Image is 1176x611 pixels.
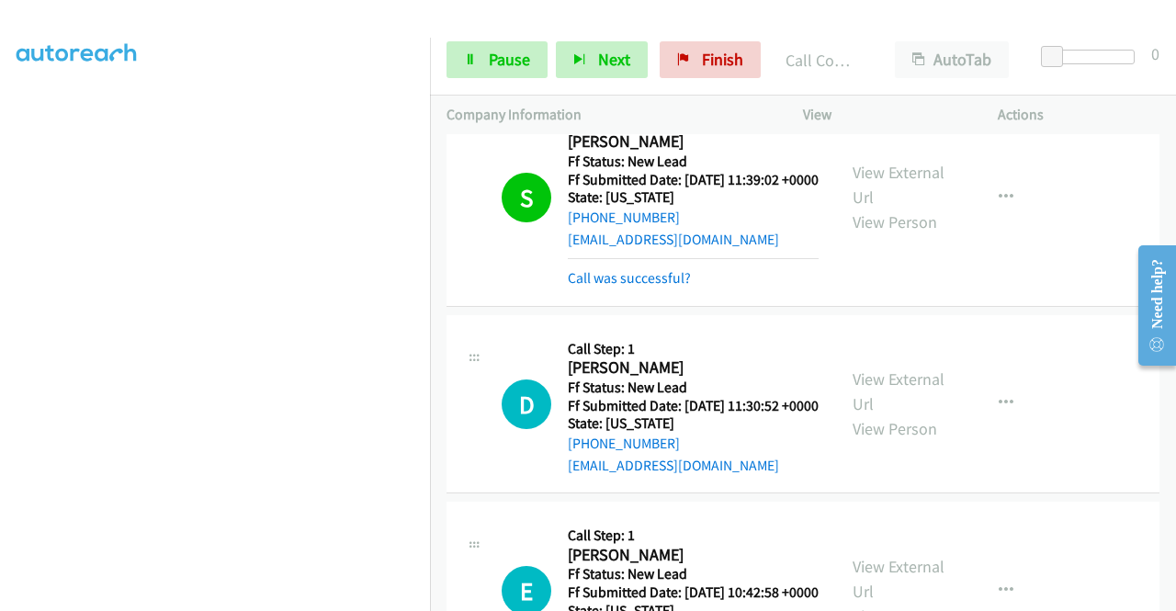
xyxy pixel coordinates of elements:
h1: S [502,173,551,222]
h5: Ff Status: New Lead [568,153,819,171]
div: The call is yet to be attempted [502,379,551,429]
h2: [PERSON_NAME] [568,357,813,379]
h5: State: [US_STATE] [568,188,819,207]
h5: Call Step: 1 [568,340,819,358]
a: Pause [447,41,548,78]
h5: Ff Status: New Lead [568,565,819,583]
a: [EMAIL_ADDRESS][DOMAIN_NAME] [568,457,779,474]
a: Finish [660,41,761,78]
h1: D [502,379,551,429]
span: Finish [702,49,743,70]
a: [EMAIL_ADDRESS][DOMAIN_NAME] [568,231,779,248]
a: View External Url [853,556,944,602]
span: Next [598,49,630,70]
a: View External Url [853,368,944,414]
h5: Ff Submitted Date: [DATE] 11:39:02 +0000 [568,171,819,189]
h5: Ff Status: New Lead [568,379,819,397]
span: Pause [489,49,530,70]
a: View Person [853,211,937,232]
button: Next [556,41,648,78]
p: Company Information [447,104,770,126]
div: Delay between calls (in seconds) [1050,50,1135,64]
p: View [803,104,965,126]
iframe: Resource Center [1124,232,1176,379]
a: View External Url [853,162,944,208]
a: Call was successful? [568,269,691,287]
button: AutoTab [895,41,1009,78]
h5: Ff Submitted Date: [DATE] 11:30:52 +0000 [568,397,819,415]
p: Actions [998,104,1159,126]
div: 0 [1151,41,1159,66]
h2: [PERSON_NAME] [568,545,813,566]
a: [PHONE_NUMBER] [568,209,680,226]
h5: Call Step: 1 [568,526,819,545]
a: [PHONE_NUMBER] [568,435,680,452]
h5: State: [US_STATE] [568,414,819,433]
a: View Person [853,418,937,439]
h2: [PERSON_NAME] [568,131,813,153]
p: Call Completed [786,48,862,73]
h5: Ff Submitted Date: [DATE] 10:42:58 +0000 [568,583,819,602]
